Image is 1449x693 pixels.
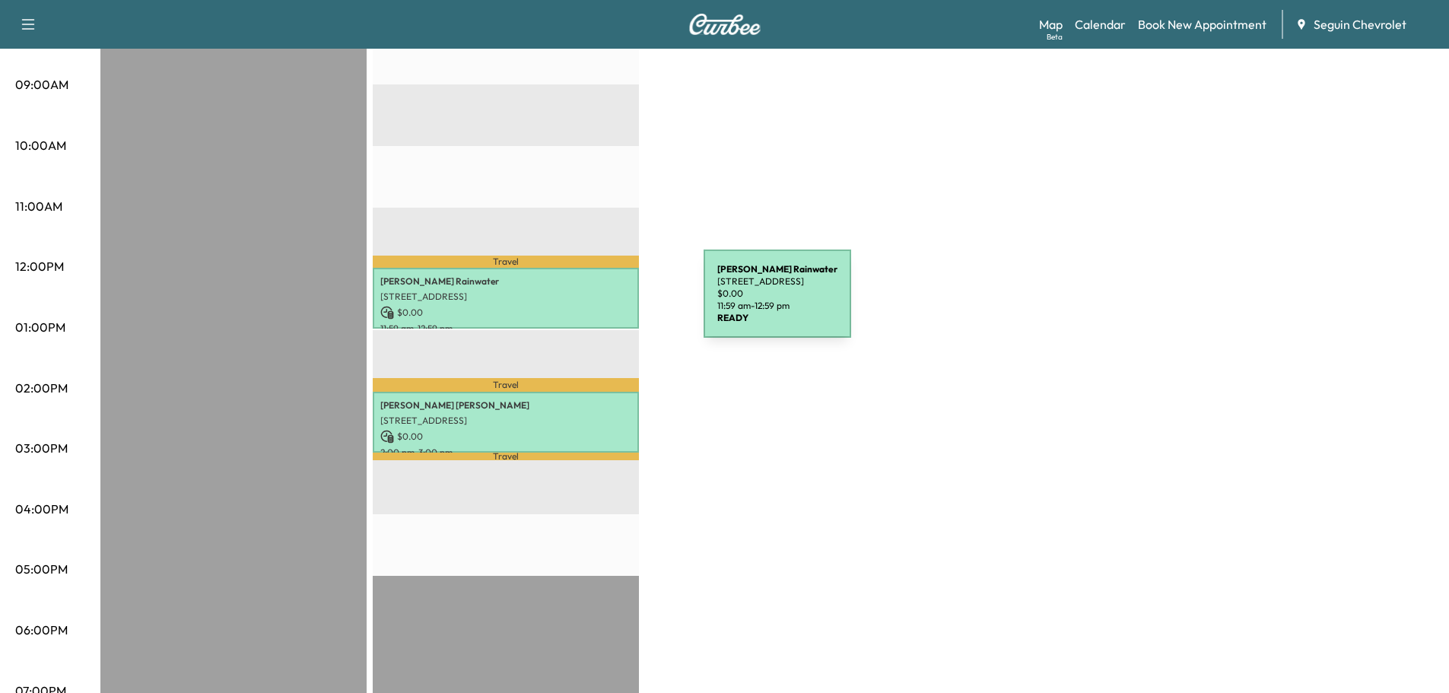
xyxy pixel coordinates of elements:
[15,318,65,336] p: 01:00PM
[373,256,639,268] p: Travel
[15,379,68,397] p: 02:00PM
[380,415,631,427] p: [STREET_ADDRESS]
[15,75,68,94] p: 09:00AM
[380,430,631,443] p: $ 0.00
[15,257,64,275] p: 12:00PM
[15,500,68,518] p: 04:00PM
[15,197,62,215] p: 11:00AM
[380,399,631,412] p: [PERSON_NAME] [PERSON_NAME]
[1047,31,1063,43] div: Beta
[1039,15,1063,33] a: MapBeta
[373,453,639,459] p: Travel
[380,447,631,459] p: 2:00 pm - 3:00 pm
[1314,15,1406,33] span: Seguin Chevrolet
[688,14,761,35] img: Curbee Logo
[15,136,66,154] p: 10:00AM
[380,275,631,288] p: [PERSON_NAME] Rainwater
[380,323,631,335] p: 11:59 am - 12:59 pm
[15,621,68,639] p: 06:00PM
[15,439,68,457] p: 03:00PM
[373,378,639,391] p: Travel
[380,306,631,319] p: $ 0.00
[380,291,631,303] p: [STREET_ADDRESS]
[1138,15,1266,33] a: Book New Appointment
[1075,15,1126,33] a: Calendar
[15,560,68,578] p: 05:00PM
